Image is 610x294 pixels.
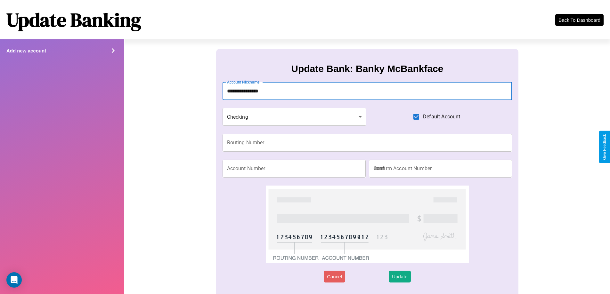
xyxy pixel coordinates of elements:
button: Cancel [324,271,345,282]
h3: Update Bank: Banky McBankface [291,63,443,74]
div: Give Feedback [602,134,607,160]
h4: Add new account [6,48,46,53]
div: Open Intercom Messenger [6,272,22,288]
img: check [266,186,468,263]
span: Default Account [423,113,460,121]
h1: Update Banking [6,7,141,33]
div: Checking [223,108,367,126]
button: Update [389,271,411,282]
button: Back To Dashboard [555,14,604,26]
label: Account Nickname [227,79,260,85]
